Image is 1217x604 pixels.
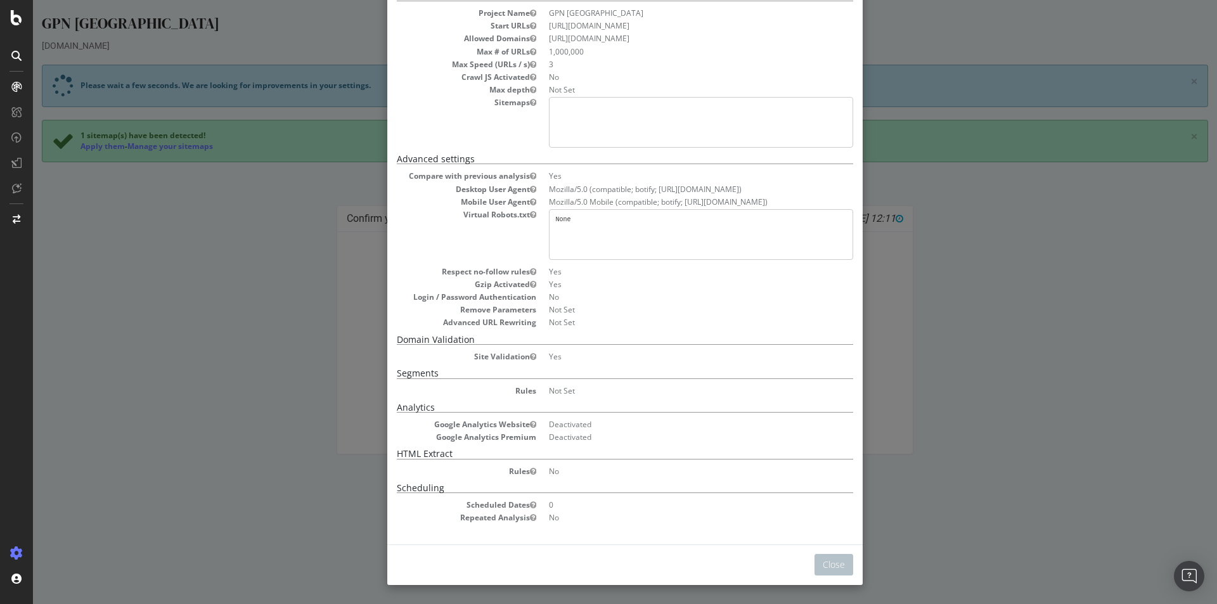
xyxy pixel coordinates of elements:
[516,20,820,31] dd: [URL][DOMAIN_NAME]
[364,317,503,328] dt: Advanced URL Rewriting
[364,385,503,396] dt: Rules
[516,304,820,315] dd: Not Set
[364,499,503,510] dt: Scheduled Dates
[516,72,820,82] dd: No
[364,368,820,378] h5: Segments
[516,385,820,396] dd: Not Set
[516,46,820,57] dd: 1,000,000
[364,419,503,430] dt: Google Analytics Website
[364,97,503,108] dt: Sitemaps
[516,466,820,477] dd: No
[516,184,820,195] dd: Mozilla/5.0 (compatible; botify; [URL][DOMAIN_NAME])
[364,33,503,44] dt: Allowed Domains
[516,170,820,181] dd: Yes
[364,335,820,345] h5: Domain Validation
[364,449,820,459] h5: HTML Extract
[516,351,820,362] dd: Yes
[516,196,820,207] dd: Mozilla/5.0 Mobile (compatible; botify; [URL][DOMAIN_NAME])
[364,304,503,315] dt: Remove Parameters
[516,512,820,523] dd: No
[516,84,820,95] dd: Not Set
[364,209,503,220] dt: Virtual Robots.txt
[364,483,820,493] h5: Scheduling
[516,432,820,442] dd: Deactivated
[516,279,820,290] dd: Yes
[516,33,820,44] li: [URL][DOMAIN_NAME]
[516,499,820,510] dd: 0
[364,46,503,57] dt: Max # of URLs
[364,154,820,164] h5: Advanced settings
[516,8,820,18] dd: GPN [GEOGRAPHIC_DATA]
[364,59,503,70] dt: Max Speed (URLs / s)
[364,20,503,31] dt: Start URLs
[364,466,503,477] dt: Rules
[364,279,503,290] dt: Gzip Activated
[364,8,503,18] dt: Project Name
[364,266,503,277] dt: Respect no-follow rules
[516,266,820,277] dd: Yes
[516,419,820,430] dd: Deactivated
[364,84,503,95] dt: Max depth
[516,209,820,260] pre: None
[364,196,503,207] dt: Mobile User Agent
[364,72,503,82] dt: Crawl JS Activated
[516,292,820,302] dd: No
[364,292,503,302] dt: Login / Password Authentication
[782,554,820,575] button: Close
[364,184,503,195] dt: Desktop User Agent
[364,351,503,362] dt: Site Validation
[1174,561,1204,591] div: Open Intercom Messenger
[364,402,820,413] h5: Analytics
[364,432,503,442] dt: Google Analytics Premium
[516,317,820,328] dd: Not Set
[516,59,820,70] dd: 3
[364,512,503,523] dt: Repeated Analysis
[364,170,503,181] dt: Compare with previous analysis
